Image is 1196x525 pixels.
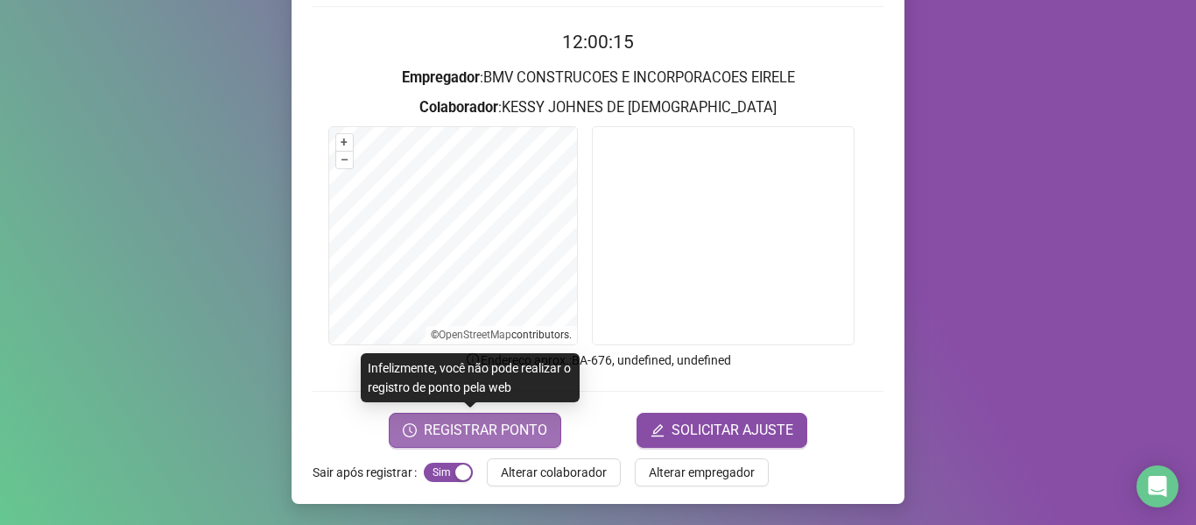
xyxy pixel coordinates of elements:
[336,152,353,168] button: –
[313,96,883,119] h3: : KESSY JOHNES DE [DEMOGRAPHIC_DATA]
[313,67,883,89] h3: : BMV CONSTRUCOES E INCORPORACOES EIRELE
[419,99,498,116] strong: Colaborador
[635,458,769,486] button: Alterar empregador
[439,329,511,341] a: OpenStreetMap
[389,413,561,448] button: REGISTRAR PONTO
[313,351,883,370] p: Endereço aprox. : BA-676, undefined, undefined
[465,351,481,367] span: info-circle
[562,32,634,53] time: 12:00:15
[402,69,480,86] strong: Empregador
[313,458,424,486] label: Sair após registrar
[637,413,807,448] button: editSOLICITAR AJUSTE
[501,463,607,482] span: Alterar colaborador
[487,458,621,486] button: Alterar colaborador
[1136,465,1178,507] div: Open Intercom Messenger
[424,420,547,441] span: REGISTRAR PONTO
[649,463,755,482] span: Alterar empregador
[431,329,572,341] li: © contributors.
[336,134,353,151] button: +
[403,423,417,437] span: clock-circle
[361,353,580,402] div: Infelizmente, você não pode realizar o registro de ponto pela web
[651,423,665,437] span: edit
[672,420,793,441] span: SOLICITAR AJUSTE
